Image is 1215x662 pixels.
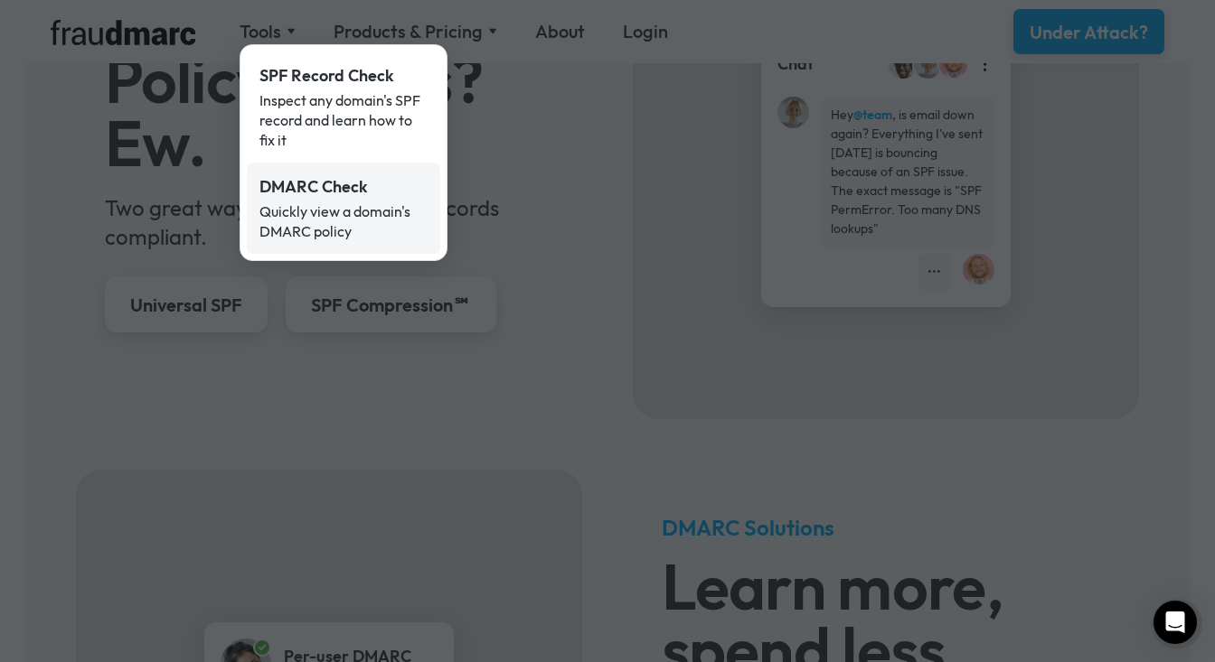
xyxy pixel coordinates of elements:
[259,90,428,150] div: Inspect any domain's SPF record and learn how to fix it
[247,163,440,254] a: DMARC CheckQuickly view a domain's DMARC policy
[259,175,428,199] div: DMARC Check
[259,64,428,88] div: SPF Record Check
[247,51,440,163] a: SPF Record CheckInspect any domain's SPF record and learn how to fix it
[259,201,428,241] div: Quickly view a domain's DMARC policy
[240,44,447,261] nav: Tools
[1154,601,1197,644] div: Open Intercom Messenger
